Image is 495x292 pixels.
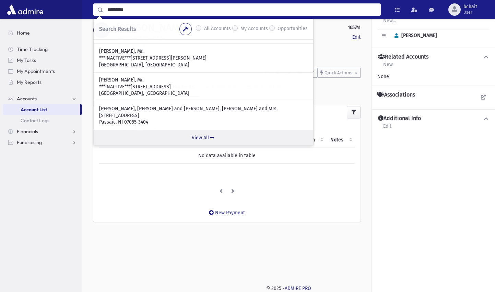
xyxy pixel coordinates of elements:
[17,96,37,102] span: Accounts
[94,130,313,145] a: View All
[93,78,127,97] a: Activity
[383,17,396,29] a: New...
[377,73,490,80] div: None
[99,148,355,163] td: No data available in table
[3,137,82,148] a: Fundraising
[93,22,110,38] div: K
[3,104,80,115] a: Account List
[5,3,45,16] img: AdmirePro
[3,66,82,77] a: My Appointments
[203,204,250,221] a: New Payment
[99,26,136,32] span: Search Results
[377,53,490,61] button: Related Accounts
[99,119,308,126] p: Passaic, NJ 07055-3404
[99,62,308,68] p: [GEOGRAPHIC_DATA], [GEOGRAPHIC_DATA]
[99,55,308,62] p: ***INACTIVE***[STREET_ADDRESS][PERSON_NAME]
[99,112,308,119] p: [STREET_ADDRESS]
[17,68,55,74] span: My Appointments
[317,68,361,78] button: Quick Actions
[93,285,484,292] div: © 2025 -
[278,25,308,33] label: Opportunities
[3,27,82,38] a: Home
[463,4,477,10] span: bchait
[21,106,47,113] span: Account List
[377,91,415,98] h4: Associations
[17,30,30,36] span: Home
[378,53,428,61] h4: Related Accounts
[285,285,311,291] a: ADMIRE PRO
[325,70,352,75] span: Quick Actions
[17,128,38,135] span: Financials
[3,126,82,137] a: Financials
[99,77,308,84] p: [PERSON_NAME], Mr.
[326,132,355,148] th: Notes: activate to sort column ascending
[352,34,361,41] a: Edit
[463,10,477,15] span: User
[17,57,36,63] span: My Tasks
[240,25,268,33] label: My Accounts
[3,93,82,104] a: Accounts
[391,33,437,38] span: [PERSON_NAME]
[99,84,308,90] p: ***INACTIVE***[STREET_ADDRESS]
[204,25,231,33] label: All Accounts
[3,115,82,126] a: Contact Logs
[17,139,42,145] span: Fundraising
[383,61,393,73] a: New
[3,77,82,88] a: My Reports
[348,24,361,31] strong: 165741
[3,44,82,55] a: Time Tracking
[17,79,42,85] span: My Reports
[3,55,82,66] a: My Tasks
[377,115,490,122] button: Additional Info
[103,3,380,16] input: Search
[21,117,49,124] span: Contact Logs
[99,48,308,55] p: [PERSON_NAME], Mr.
[17,46,48,52] span: Time Tracking
[383,122,392,135] a: Edit
[99,90,308,97] p: [GEOGRAPHIC_DATA], [GEOGRAPHIC_DATA]
[378,115,421,122] h4: Additional Info
[99,105,308,112] p: [PERSON_NAME], [PERSON_NAME] and [PERSON_NAME], [PERSON_NAME] and Mrs.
